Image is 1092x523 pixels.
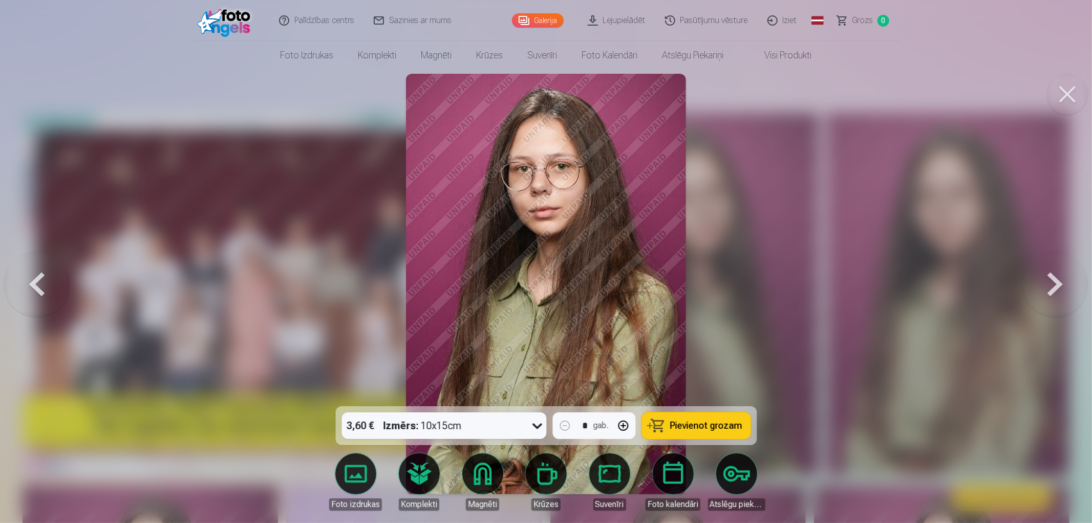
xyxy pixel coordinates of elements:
[708,453,765,511] a: Atslēgu piekariņi
[852,14,873,27] span: Grozs
[383,412,462,439] div: 10x15cm
[327,453,384,511] a: Foto izdrukas
[570,41,650,70] a: Foto kalendāri
[383,419,419,433] strong: Izmērs :
[708,498,765,511] div: Atslēgu piekariņi
[650,41,736,70] a: Atslēgu piekariņi
[736,41,824,70] a: Visi produkti
[646,498,700,511] div: Foto kalendāri
[593,498,626,511] div: Suvenīri
[512,13,564,28] a: Galerija
[464,41,516,70] a: Krūzes
[531,498,561,511] div: Krūzes
[670,421,742,430] span: Pievienot grozam
[268,41,346,70] a: Foto izdrukas
[593,420,609,432] div: gab.
[645,453,702,511] a: Foto kalendāri
[346,41,409,70] a: Komplekti
[399,498,439,511] div: Komplekti
[197,4,256,37] img: /fa1
[518,453,575,511] a: Krūzes
[409,41,464,70] a: Magnēti
[516,41,570,70] a: Suvenīri
[329,498,382,511] div: Foto izdrukas
[391,453,448,511] a: Komplekti
[581,453,638,511] a: Suvenīri
[641,412,751,439] button: Pievienot grozam
[454,453,511,511] a: Magnēti
[877,15,889,27] span: 0
[341,412,379,439] div: 3,60 €
[466,498,499,511] div: Magnēti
